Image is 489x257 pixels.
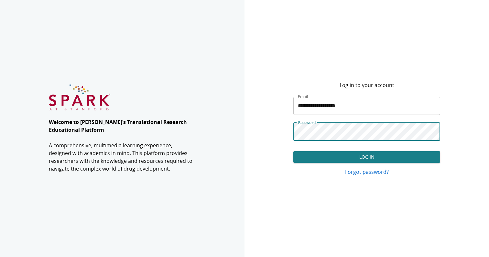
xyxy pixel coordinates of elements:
[293,151,440,163] button: Log In
[293,168,440,176] a: Forgot password?
[298,120,316,125] label: Password
[298,94,308,99] label: Email
[340,81,394,89] p: Log in to your account
[49,118,196,134] p: Welcome to [PERSON_NAME]’s Translational Research Educational Platform
[49,84,110,111] img: SPARK at Stanford
[49,141,196,173] p: A comprehensive, multimedia learning experience, designed with academics in mind. This platform p...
